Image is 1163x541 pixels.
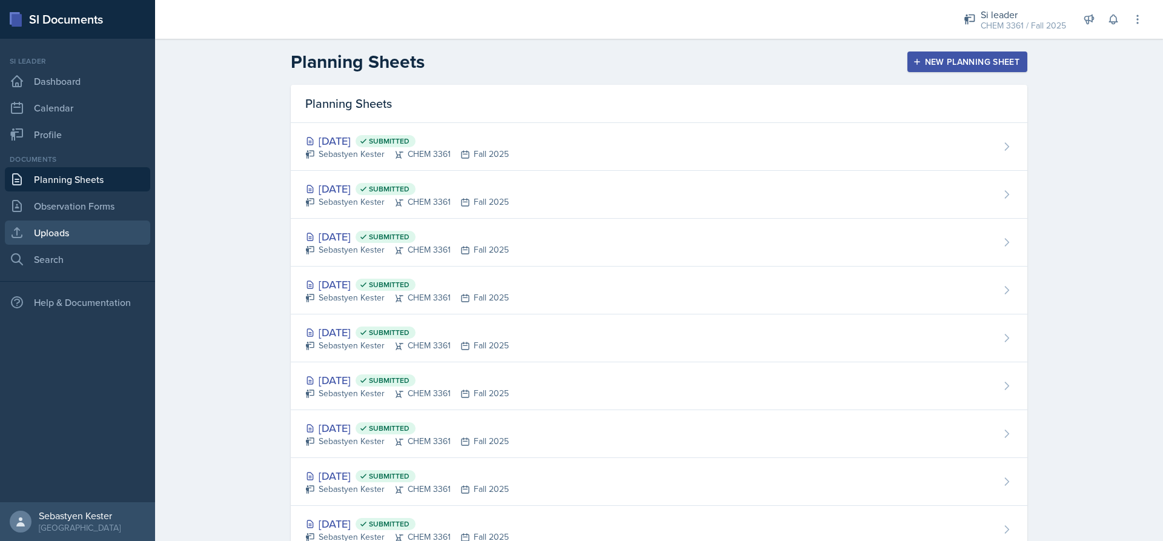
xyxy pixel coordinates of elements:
[305,324,509,340] div: [DATE]
[291,362,1027,410] a: [DATE] Submitted Sebastyen KesterCHEM 3361Fall 2025
[305,339,509,352] div: Sebastyen Kester CHEM 3361 Fall 2025
[305,276,509,293] div: [DATE]
[5,154,150,165] div: Documents
[907,51,1027,72] button: New Planning Sheet
[305,181,509,197] div: [DATE]
[369,471,409,481] span: Submitted
[291,410,1027,458] a: [DATE] Submitted Sebastyen KesterCHEM 3361Fall 2025
[369,184,409,194] span: Submitted
[291,123,1027,171] a: [DATE] Submitted Sebastyen KesterCHEM 3361Fall 2025
[291,458,1027,506] a: [DATE] Submitted Sebastyen KesterCHEM 3361Fall 2025
[5,69,150,93] a: Dashboard
[291,171,1027,219] a: [DATE] Submitted Sebastyen KesterCHEM 3361Fall 2025
[5,247,150,271] a: Search
[5,221,150,245] a: Uploads
[305,196,509,208] div: Sebastyen Kester CHEM 3361 Fall 2025
[305,228,509,245] div: [DATE]
[981,19,1066,32] div: CHEM 3361 / Fall 2025
[369,423,409,433] span: Submitted
[5,194,150,218] a: Observation Forms
[39,509,121,522] div: Sebastyen Kester
[5,56,150,67] div: Si leader
[369,328,409,337] span: Submitted
[369,280,409,290] span: Submitted
[5,167,150,191] a: Planning Sheets
[5,96,150,120] a: Calendar
[5,290,150,314] div: Help & Documentation
[305,148,509,161] div: Sebastyen Kester CHEM 3361 Fall 2025
[305,291,509,304] div: Sebastyen Kester CHEM 3361 Fall 2025
[305,468,509,484] div: [DATE]
[915,57,1019,67] div: New Planning Sheet
[291,219,1027,267] a: [DATE] Submitted Sebastyen KesterCHEM 3361Fall 2025
[305,387,509,400] div: Sebastyen Kester CHEM 3361 Fall 2025
[305,435,509,448] div: Sebastyen Kester CHEM 3361 Fall 2025
[305,244,509,256] div: Sebastyen Kester CHEM 3361 Fall 2025
[5,122,150,147] a: Profile
[291,314,1027,362] a: [DATE] Submitted Sebastyen KesterCHEM 3361Fall 2025
[369,136,409,146] span: Submitted
[369,519,409,529] span: Submitted
[981,7,1066,22] div: Si leader
[305,420,509,436] div: [DATE]
[369,376,409,385] span: Submitted
[39,522,121,534] div: [GEOGRAPHIC_DATA]
[369,232,409,242] span: Submitted
[291,85,1027,123] div: Planning Sheets
[305,516,509,532] div: [DATE]
[291,267,1027,314] a: [DATE] Submitted Sebastyen KesterCHEM 3361Fall 2025
[305,483,509,496] div: Sebastyen Kester CHEM 3361 Fall 2025
[291,51,425,73] h2: Planning Sheets
[305,372,509,388] div: [DATE]
[305,133,509,149] div: [DATE]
